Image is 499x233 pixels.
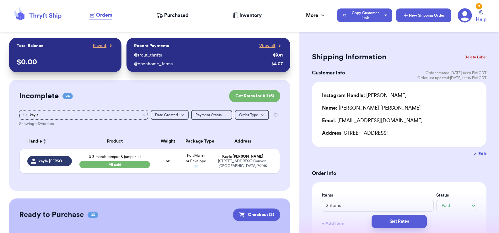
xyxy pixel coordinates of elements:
button: Checkout (3) [233,209,280,221]
span: Payout [93,43,106,49]
span: Instagram Handle: [322,93,365,98]
span: 24 [62,93,73,99]
span: 03 [88,212,98,218]
button: Order Type [235,110,269,120]
button: New Shipping Order [396,8,451,22]
span: kayla.[PERSON_NAME] [39,159,68,164]
span: Orders [96,11,112,19]
button: Clear search [142,113,146,117]
strong: oz [166,159,170,163]
label: Items [322,192,434,198]
span: Order created: [DATE] 10:24 PM CDT [426,70,486,75]
span: Order Type [239,113,258,117]
span: Name: [322,106,337,111]
div: [PERSON_NAME] [PERSON_NAME] [322,104,421,112]
button: Reset all filters [271,110,280,120]
a: View all [259,43,283,49]
button: Payment Status [191,110,232,120]
th: Address [210,134,280,149]
button: Edit [473,151,486,157]
a: 3 [458,8,472,23]
h2: Incomplete [19,91,59,101]
a: Inventory [233,12,262,19]
button: Get Rates [372,215,427,228]
div: $ 4.07 [271,61,283,67]
span: Order last updated: [DATE] 09:15 PM CDT [417,75,486,80]
div: [PERSON_NAME] [322,92,407,99]
span: Address [322,131,341,136]
button: Date Created [151,110,189,120]
span: + 1 [137,155,141,159]
div: 3 [476,3,482,9]
label: Status [436,192,476,198]
span: Purchased [164,12,189,19]
h2: Ready to Purchase [19,210,84,220]
div: @ trout_thrifts [134,52,271,58]
th: Product [76,134,154,149]
p: Total Balance [17,43,44,49]
th: Package Type [182,134,210,149]
div: [STREET_ADDRESS] [322,129,476,137]
a: Help [476,10,486,23]
button: Copy Customer Link [337,8,392,22]
div: @ openhome_farms [134,61,269,67]
span: PolyMailer or Envelope ✉️ [186,154,206,169]
div: Kayla [PERSON_NAME] [214,154,272,159]
div: Showing 1 of 24 orders [19,121,281,126]
div: [EMAIL_ADDRESS][DOMAIN_NAME] [322,117,476,124]
span: 0-3 month romper & jumper [89,155,141,159]
a: Payout [93,43,114,49]
span: View all [259,43,275,49]
h3: Customer Info [312,69,345,77]
div: More [306,12,326,19]
span: Help [476,16,486,23]
button: Delete Label [462,50,489,64]
span: Date Created [155,113,178,117]
span: Payment Status [196,113,222,117]
a: Purchased [156,12,189,19]
span: Inventory [239,12,262,19]
span: All paid [79,161,150,168]
th: Weight [154,134,182,149]
input: Search [19,110,148,120]
button: Get Rates for All (6) [229,90,280,102]
span: Handle [27,138,42,145]
div: $ 9.41 [273,52,283,58]
h2: Shipping Information [312,52,386,62]
p: $ 0.00 [17,57,114,67]
h3: Order Info [312,170,486,177]
button: Sort ascending [42,138,47,145]
a: Orders [89,11,112,19]
div: [STREET_ADDRESS] Canyon , [GEOGRAPHIC_DATA] 79015 [214,159,272,168]
p: Recent Payments [134,43,169,49]
span: Email: [322,118,336,123]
